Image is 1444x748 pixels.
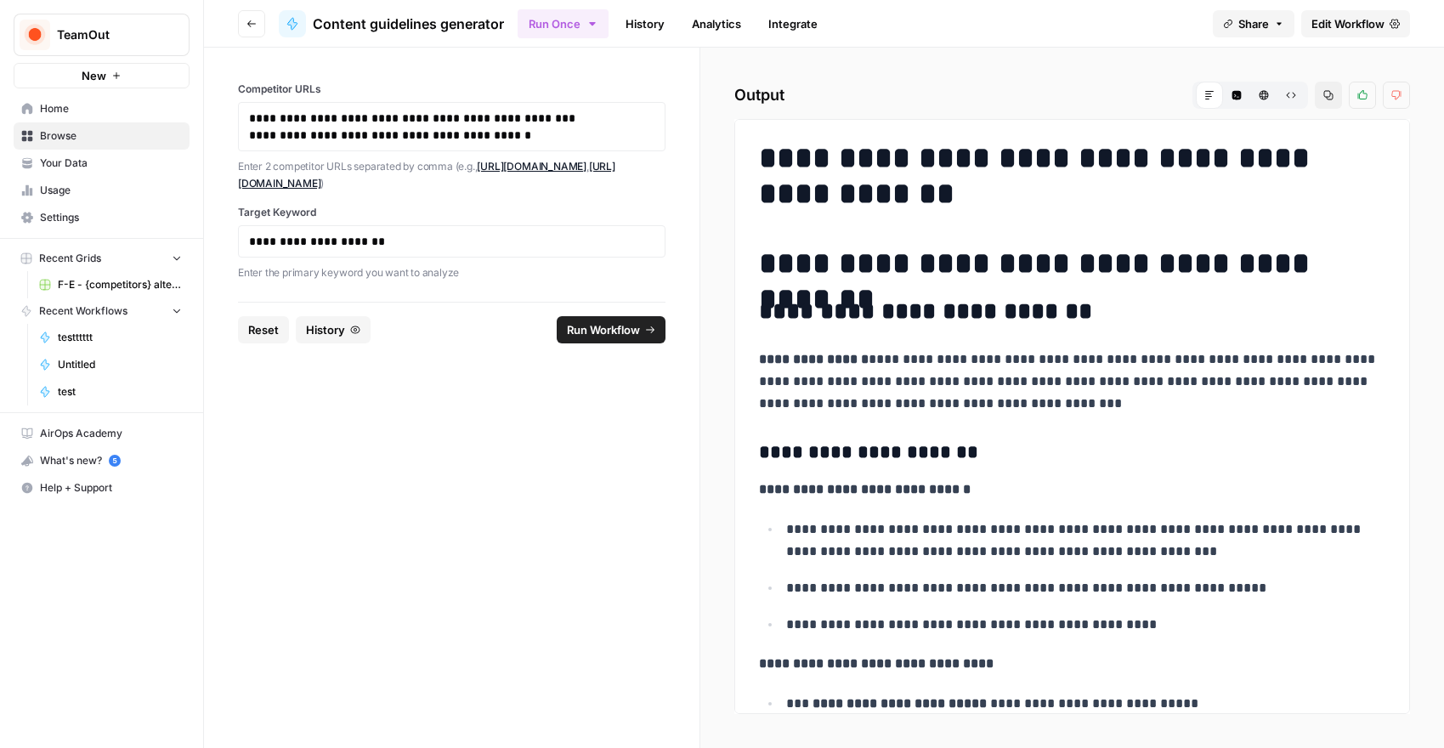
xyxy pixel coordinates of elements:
[567,321,640,338] span: Run Workflow
[238,316,289,343] button: Reset
[248,321,279,338] span: Reset
[20,20,50,50] img: TeamOut Logo
[477,160,586,173] a: [URL][DOMAIN_NAME]
[1301,10,1410,37] a: Edit Workflow
[40,156,182,171] span: Your Data
[313,14,504,34] span: Content guidelines generator
[238,160,615,190] a: [URL][DOMAIN_NAME]
[296,316,371,343] button: History
[734,82,1410,109] h2: Output
[58,277,182,292] span: F-E - {competitors} alternative
[14,474,190,501] button: Help + Support
[58,330,182,345] span: testttttt
[58,357,182,372] span: Untitled
[758,10,828,37] a: Integrate
[238,82,665,97] label: Competitor URLs
[557,316,665,343] button: Run Workflow
[112,456,116,465] text: 5
[306,321,345,338] span: History
[14,14,190,56] button: Workspace: TeamOut
[57,26,160,43] span: TeamOut
[279,10,504,37] a: Content guidelines generator
[31,378,190,405] a: test
[14,95,190,122] a: Home
[31,324,190,351] a: testttttt
[238,205,665,220] label: Target Keyword
[58,384,182,399] span: test
[40,128,182,144] span: Browse
[1238,15,1269,32] span: Share
[682,10,751,37] a: Analytics
[40,210,182,225] span: Settings
[1213,10,1294,37] button: Share
[14,420,190,447] a: AirOps Academy
[39,251,101,266] span: Recent Grids
[14,63,190,88] button: New
[40,101,182,116] span: Home
[238,158,665,191] p: Enter 2 competitor URLs separated by comma (e.g., , )
[14,122,190,150] a: Browse
[1311,15,1385,32] span: Edit Workflow
[14,204,190,231] a: Settings
[82,67,106,84] span: New
[39,303,127,319] span: Recent Workflows
[14,298,190,324] button: Recent Workflows
[14,447,190,474] button: What's new? 5
[31,271,190,298] a: F-E - {competitors} alternative
[615,10,675,37] a: History
[14,177,190,204] a: Usage
[14,150,190,177] a: Your Data
[40,426,182,441] span: AirOps Academy
[40,183,182,198] span: Usage
[109,455,121,467] a: 5
[40,480,182,496] span: Help + Support
[14,448,189,473] div: What's new?
[31,351,190,378] a: Untitled
[518,9,609,38] button: Run Once
[238,264,665,281] p: Enter the primary keyword you want to analyze
[14,246,190,271] button: Recent Grids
